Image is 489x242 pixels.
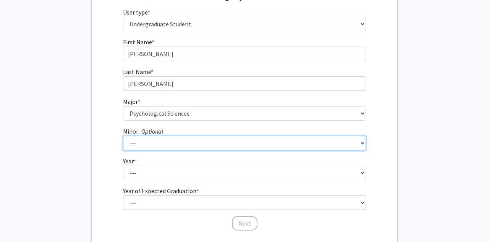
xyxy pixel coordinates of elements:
[123,68,151,76] span: Last Name
[123,38,152,46] span: First Name
[123,97,140,106] label: Major
[123,8,150,17] label: User type
[123,156,136,166] label: Year
[6,208,32,236] iframe: Chat
[138,127,163,135] i: - Optional
[232,216,257,231] button: Next
[123,127,163,136] label: Minor
[123,186,199,195] label: Year of Expected Graduation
